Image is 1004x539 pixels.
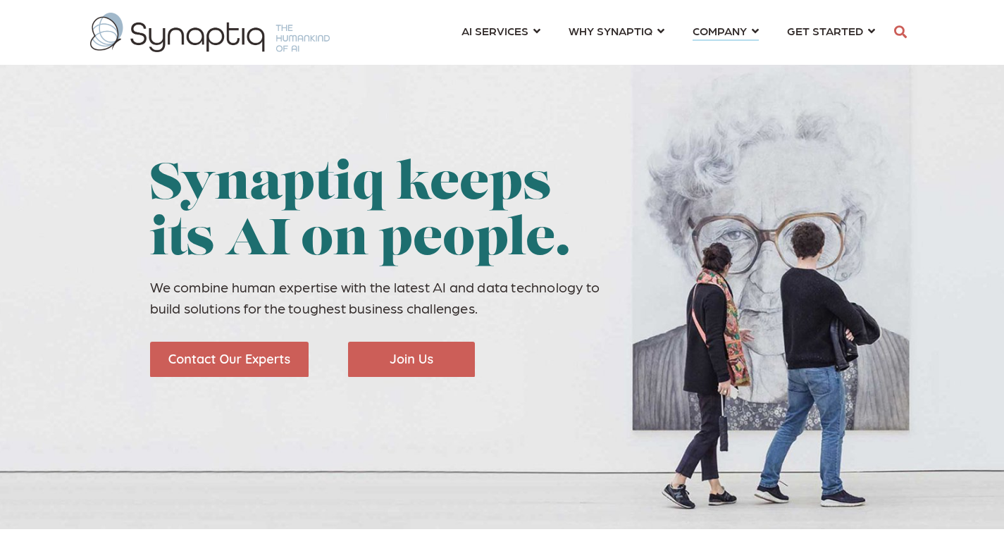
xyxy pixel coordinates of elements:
[693,18,759,44] a: COMPANY
[90,13,330,52] img: synaptiq logo-1
[693,21,747,40] span: COMPANY
[787,21,863,40] span: GET STARTED
[569,21,652,40] span: WHY SYNAPTIQ
[150,161,571,267] span: Synaptiq keeps its AI on people.
[787,18,875,44] a: GET STARTED
[150,342,309,377] img: Contact Our Experts
[461,18,540,44] a: AI SERVICES
[461,21,528,40] span: AI SERVICES
[348,342,475,377] img: Join Us
[447,7,889,58] nav: menu
[150,276,614,318] p: We combine human expertise with the latest AI and data technology to build solutions for the toug...
[569,18,664,44] a: WHY SYNAPTIQ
